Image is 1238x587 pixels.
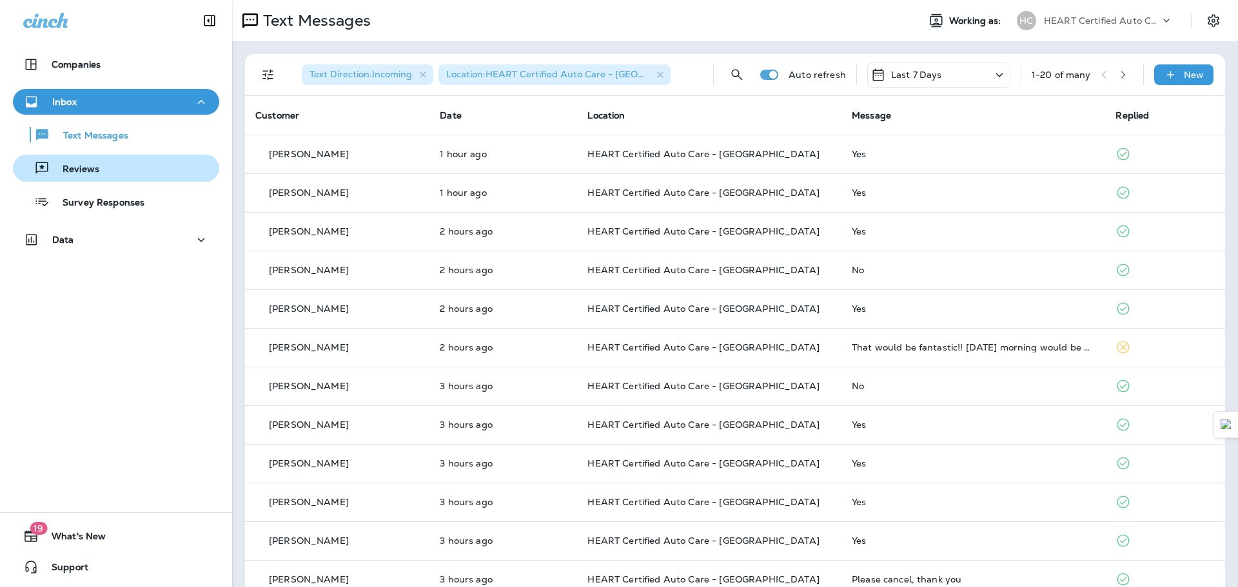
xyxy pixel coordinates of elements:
[852,535,1095,546] div: Yes
[852,497,1095,507] div: Yes
[1202,9,1225,32] button: Settings
[269,497,349,507] p: [PERSON_NAME]
[269,458,349,468] p: [PERSON_NAME]
[269,419,349,430] p: [PERSON_NAME]
[258,11,371,30] p: Text Messages
[440,303,567,314] p: Aug 20, 2025 10:49 AM
[13,52,219,77] button: Companies
[852,226,1095,236] div: Yes
[39,562,88,577] span: Support
[949,15,1004,26] span: Working as:
[269,535,349,546] p: [PERSON_NAME]
[587,226,819,237] span: HEART Certified Auto Care - [GEOGRAPHIC_DATA]
[587,380,819,392] span: HEART Certified Auto Care - [GEOGRAPHIC_DATA]
[440,188,567,198] p: Aug 20, 2025 11:47 AM
[440,381,567,391] p: Aug 20, 2025 09:22 AM
[1184,70,1204,80] p: New
[587,303,819,314] span: HEART Certified Auto Care - [GEOGRAPHIC_DATA]
[587,187,819,198] span: HEART Certified Auto Care - [GEOGRAPHIC_DATA]
[13,188,219,215] button: Survey Responses
[30,522,47,535] span: 19
[587,496,819,508] span: HEART Certified Auto Care - [GEOGRAPHIC_DATA]
[852,188,1095,198] div: Yes
[269,342,349,352] p: [PERSON_NAME]
[587,457,819,469] span: HEART Certified Auto Care - [GEOGRAPHIC_DATA]
[255,62,281,88] button: Filters
[269,149,349,159] p: [PERSON_NAME]
[440,458,567,468] p: Aug 20, 2025 09:17 AM
[1017,11,1036,30] div: HC
[789,70,846,80] p: Auto refresh
[587,148,819,160] span: HEART Certified Auto Care - [GEOGRAPHIC_DATA]
[255,110,299,121] span: Customer
[440,419,567,430] p: Aug 20, 2025 09:19 AM
[50,197,144,209] p: Survey Responses
[269,188,349,198] p: [PERSON_NAME]
[440,110,462,121] span: Date
[13,227,219,253] button: Data
[269,574,349,584] p: [PERSON_NAME]
[52,97,77,107] p: Inbox
[440,149,567,159] p: Aug 20, 2025 11:52 AM
[852,458,1095,468] div: Yes
[438,64,671,85] div: Location:HEART Certified Auto Care - [GEOGRAPHIC_DATA]
[852,419,1095,430] div: Yes
[269,381,349,391] p: [PERSON_NAME]
[1221,419,1232,430] img: Detect Auto
[852,303,1095,314] div: Yes
[1115,110,1149,121] span: Replied
[852,265,1095,275] div: No
[50,130,128,142] p: Text Messages
[39,531,106,546] span: What's New
[724,62,750,88] button: Search Messages
[852,149,1095,159] div: Yes
[13,89,219,115] button: Inbox
[302,64,433,85] div: Text Direction:Incoming
[852,574,1095,584] div: Please cancel, thank you
[440,535,567,546] p: Aug 20, 2025 09:09 AM
[52,235,74,245] p: Data
[440,497,567,507] p: Aug 20, 2025 09:10 AM
[587,419,819,430] span: HEART Certified Auto Care - [GEOGRAPHIC_DATA]
[269,265,349,275] p: [PERSON_NAME]
[1032,70,1091,80] div: 1 - 20 of many
[440,574,567,584] p: Aug 20, 2025 09:08 AM
[852,381,1095,391] div: No
[587,110,625,121] span: Location
[440,342,567,352] p: Aug 20, 2025 10:20 AM
[587,264,819,276] span: HEART Certified Auto Care - [GEOGRAPHIC_DATA]
[891,70,942,80] p: Last 7 Days
[13,554,219,580] button: Support
[587,573,819,585] span: HEART Certified Auto Care - [GEOGRAPHIC_DATA]
[192,8,228,34] button: Collapse Sidebar
[446,68,714,80] span: Location : HEART Certified Auto Care - [GEOGRAPHIC_DATA]
[309,68,412,80] span: Text Direction : Incoming
[13,155,219,182] button: Reviews
[440,265,567,275] p: Aug 20, 2025 10:56 AM
[852,110,891,121] span: Message
[440,226,567,236] p: Aug 20, 2025 10:57 AM
[50,164,99,176] p: Reviews
[13,121,219,148] button: Text Messages
[587,535,819,546] span: HEART Certified Auto Care - [GEOGRAPHIC_DATA]
[587,342,819,353] span: HEART Certified Auto Care - [GEOGRAPHIC_DATA]
[13,523,219,549] button: 19What's New
[269,226,349,236] p: [PERSON_NAME]
[852,342,1095,352] div: That would be fantastic!! Tomorrow morning would be better because I have to pick up my daughter ...
[52,59,101,70] p: Companies
[1044,15,1160,26] p: HEART Certified Auto Care
[269,303,349,314] p: [PERSON_NAME]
